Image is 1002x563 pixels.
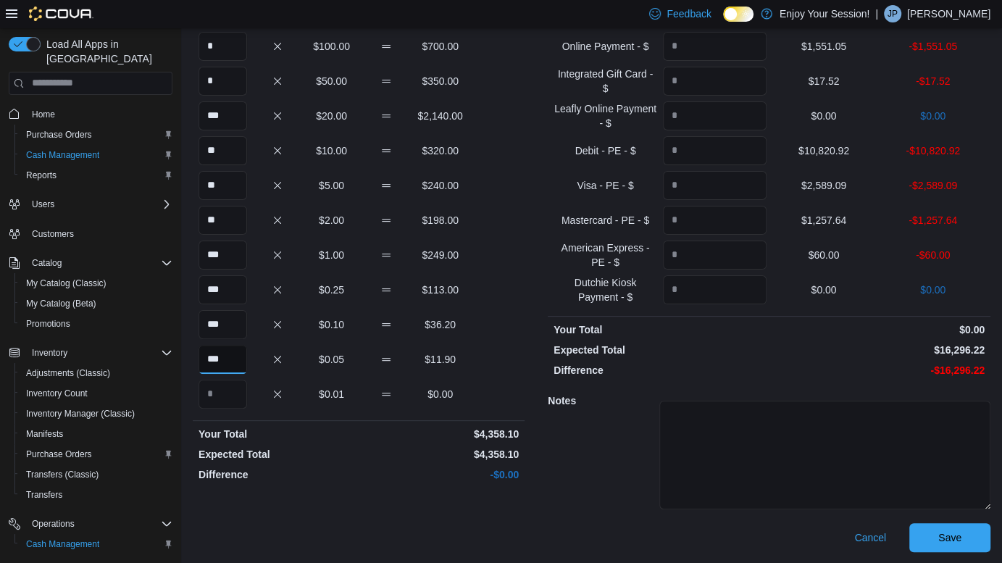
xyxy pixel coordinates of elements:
span: Transfers (Classic) [26,469,99,480]
span: Cash Management [26,149,99,161]
span: Adjustments (Classic) [26,367,110,379]
button: My Catalog (Beta) [14,293,178,314]
input: Quantity [663,32,767,61]
p: $1,257.64 [772,213,876,228]
span: Cash Management [20,535,172,553]
input: Quantity [663,241,767,270]
span: Users [26,196,172,213]
p: Difference [554,363,766,378]
p: $16,296.22 [772,343,985,357]
p: Online Payment - $ [554,39,657,54]
a: Transfers (Classic) [20,466,104,483]
button: Catalog [3,253,178,273]
input: Quantity [663,275,767,304]
input: Quantity [199,171,247,200]
span: Promotions [26,318,70,330]
p: -$0.00 [362,467,519,482]
p: $4,358.10 [362,427,519,441]
p: $4,358.10 [362,447,519,462]
span: Cash Management [26,538,99,550]
button: Operations [26,515,80,533]
p: $0.00 [416,387,464,401]
span: Catalog [32,257,62,269]
a: Adjustments (Classic) [20,364,116,382]
p: $0.01 [307,387,356,401]
a: Transfers [20,486,68,504]
input: Quantity [199,241,247,270]
button: Home [3,104,178,125]
a: My Catalog (Classic) [20,275,112,292]
p: $0.00 [881,283,985,297]
input: Quantity [199,67,247,96]
button: Reports [14,165,178,185]
span: Purchase Orders [20,446,172,463]
p: $240.00 [416,178,464,193]
p: $0.25 [307,283,356,297]
span: Transfers [26,489,62,501]
div: Jesse Prior [884,5,901,22]
p: Debit - PE - $ [554,143,657,158]
button: Cancel [848,523,892,552]
span: Inventory [26,344,172,362]
p: Expected Total [199,447,356,462]
h5: Notes [548,386,656,415]
a: Cash Management [20,146,105,164]
button: Catalog [26,254,67,272]
p: Leafly Online Payment - $ [554,101,657,130]
a: Cash Management [20,535,105,553]
p: $700.00 [416,39,464,54]
p: -$2,589.09 [881,178,985,193]
p: $5.00 [307,178,356,193]
input: Quantity [199,310,247,339]
button: Transfers [14,485,178,505]
p: Mastercard - PE - $ [554,213,657,228]
input: Quantity [663,136,767,165]
p: $0.05 [307,352,356,367]
p: $100.00 [307,39,356,54]
a: Purchase Orders [20,126,98,143]
p: -$10,820.92 [881,143,985,158]
a: Promotions [20,315,76,333]
p: $20.00 [307,109,356,123]
p: $10,820.92 [772,143,876,158]
span: Adjustments (Classic) [20,364,172,382]
button: Inventory Count [14,383,178,404]
span: My Catalog (Classic) [20,275,172,292]
span: Reports [20,167,172,184]
p: -$1,551.05 [881,39,985,54]
button: Inventory Manager (Classic) [14,404,178,424]
span: Customers [32,228,74,240]
p: $2.00 [307,213,356,228]
span: Inventory Count [26,388,88,399]
span: My Catalog (Beta) [26,298,96,309]
img: Cova [29,7,93,21]
button: Promotions [14,314,178,334]
input: Quantity [663,67,767,96]
span: Operations [32,518,75,530]
button: My Catalog (Classic) [14,273,178,293]
span: Promotions [20,315,172,333]
span: Home [26,105,172,123]
span: Home [32,109,55,120]
a: Home [26,106,61,123]
a: Inventory Count [20,385,93,402]
button: Adjustments (Classic) [14,363,178,383]
p: $36.20 [416,317,464,332]
a: Manifests [20,425,69,443]
span: Load All Apps in [GEOGRAPHIC_DATA] [41,37,172,66]
input: Quantity [663,101,767,130]
p: $60.00 [772,248,876,262]
p: $0.00 [772,283,876,297]
p: $1,551.05 [772,39,876,54]
p: | [875,5,878,22]
p: [PERSON_NAME] [907,5,990,22]
p: $0.00 [772,322,985,337]
button: Inventory [3,343,178,363]
p: Expected Total [554,343,766,357]
p: $17.52 [772,74,876,88]
p: $50.00 [307,74,356,88]
button: Users [3,194,178,214]
span: Manifests [20,425,172,443]
span: Inventory [32,347,67,359]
